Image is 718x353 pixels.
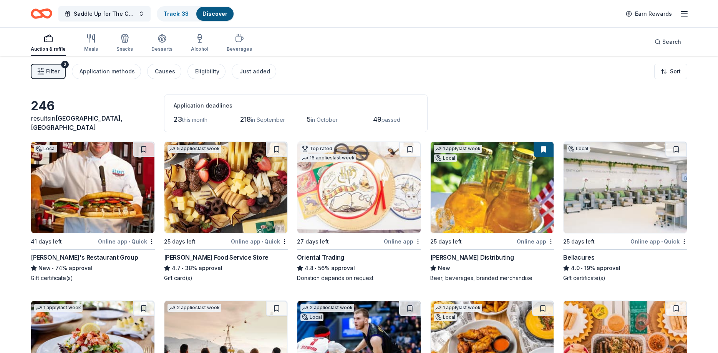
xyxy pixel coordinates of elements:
[167,145,221,153] div: 5 applies last week
[38,264,51,273] span: New
[563,264,687,273] div: 19% approval
[307,115,311,123] span: 5
[52,265,54,271] span: •
[430,237,462,246] div: 25 days left
[297,253,344,262] div: Oriental Trading
[72,64,141,79] button: Application methods
[434,145,482,153] div: 1 apply last week
[167,304,221,312] div: 2 applies last week
[129,239,130,245] span: •
[434,304,482,312] div: 1 apply last week
[434,154,457,162] div: Local
[31,98,155,114] div: 246
[195,67,219,76] div: Eligibility
[231,237,288,246] div: Online app Quick
[31,5,52,23] a: Home
[31,141,155,282] a: Image for Kenny's Restaurant GroupLocal41 days leftOnline app•Quick[PERSON_NAME]'s Restaurant Gro...
[164,10,189,17] a: Track· 33
[251,116,285,123] span: in September
[31,46,66,52] div: Auction & raffle
[431,142,554,233] img: Image for Andrews Distributing
[155,67,175,76] div: Causes
[654,64,687,79] button: Sort
[31,114,123,131] span: in
[151,46,172,52] div: Desserts
[300,154,356,162] div: 16 applies last week
[84,31,98,56] button: Meals
[31,253,138,262] div: [PERSON_NAME]'s Restaurant Group
[34,145,57,152] div: Local
[297,141,421,282] a: Image for Oriental TradingTop rated16 applieslast week27 days leftOnline appOriental Trading4.8•5...
[164,142,288,233] img: Image for Gordon Food Service Store
[191,31,208,56] button: Alcohol
[648,34,687,50] button: Search
[174,101,418,110] div: Application deadlines
[191,46,208,52] div: Alcohol
[563,253,594,262] div: Bellacures
[116,31,133,56] button: Snacks
[172,264,181,273] span: 4.7
[563,274,687,282] div: Gift certificate(s)
[98,237,155,246] div: Online app Quick
[297,274,421,282] div: Donation depends on request
[164,141,288,282] a: Image for Gordon Food Service Store5 applieslast week25 days leftOnline app•Quick[PERSON_NAME] Fo...
[430,253,514,262] div: [PERSON_NAME] Distributing
[297,264,421,273] div: 56% approval
[202,10,227,17] a: Discover
[227,31,252,56] button: Beverages
[74,9,135,18] span: Saddle Up for The Guild
[31,237,62,246] div: 41 days left
[305,264,313,273] span: 4.8
[262,239,263,245] span: •
[311,116,338,123] span: in October
[438,264,450,273] span: New
[300,313,323,321] div: Local
[661,239,663,245] span: •
[621,7,677,21] a: Earn Rewards
[31,114,155,132] div: results
[182,116,207,123] span: this month
[297,142,421,233] img: Image for Oriental Trading
[297,237,329,246] div: 27 days left
[430,141,554,282] a: Image for Andrews Distributing1 applylast weekLocal25 days leftOnline app[PERSON_NAME] Distributi...
[164,264,288,273] div: 38% approval
[227,46,252,52] div: Beverages
[581,265,583,271] span: •
[563,141,687,282] a: Image for BellacuresLocal25 days leftOnline app•QuickBellacures4.0•19% approvalGift certificate(s)
[517,237,554,246] div: Online app
[31,264,155,273] div: 74% approval
[151,31,172,56] button: Desserts
[315,265,317,271] span: •
[381,116,400,123] span: passed
[182,265,184,271] span: •
[147,64,181,79] button: Causes
[239,67,270,76] div: Just added
[571,264,580,273] span: 4.0
[630,237,687,246] div: Online app Quick
[80,67,135,76] div: Application methods
[240,115,251,123] span: 218
[174,115,182,123] span: 23
[567,145,590,152] div: Local
[61,61,69,68] div: 2
[31,64,66,79] button: Filter2
[564,142,687,233] img: Image for Bellacures
[58,6,151,22] button: Saddle Up for The Guild
[187,64,226,79] button: Eligibility
[164,253,269,262] div: [PERSON_NAME] Food Service Store
[116,46,133,52] div: Snacks
[670,67,681,76] span: Sort
[232,64,276,79] button: Just added
[300,304,354,312] div: 2 applies last week
[164,237,196,246] div: 25 days left
[662,37,681,46] span: Search
[46,67,60,76] span: Filter
[563,237,595,246] div: 25 days left
[434,313,457,321] div: Local
[31,274,155,282] div: Gift certificate(s)
[31,142,154,233] img: Image for Kenny's Restaurant Group
[34,304,83,312] div: 1 apply last week
[373,115,381,123] span: 49
[164,274,288,282] div: Gift card(s)
[430,274,554,282] div: Beer, beverages, branded merchandise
